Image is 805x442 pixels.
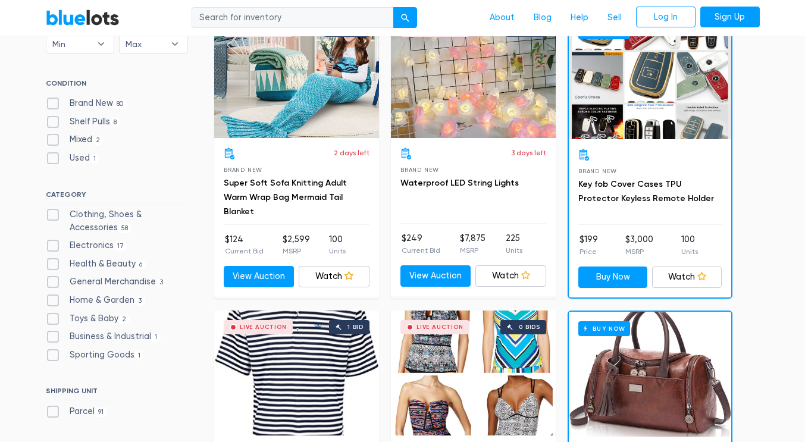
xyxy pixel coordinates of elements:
label: Health & Beauty [46,258,146,271]
p: Units [681,246,698,257]
a: Log In [636,7,696,28]
a: Sign Up [700,7,760,28]
p: MSRP [460,245,485,256]
p: Units [506,245,522,256]
span: Brand New [578,168,617,174]
a: Watch [652,267,722,288]
span: Brand New [224,167,262,173]
label: Parcel [46,405,108,418]
p: Current Bid [225,246,264,256]
b: ▾ [162,35,187,53]
b: ▾ [89,35,114,53]
li: 100 [329,233,346,257]
span: Max [126,35,165,53]
li: $199 [580,233,598,257]
span: Min [52,35,92,53]
label: Shelf Pulls [46,115,121,128]
label: Mixed [46,133,104,146]
label: General Merchandise [46,275,167,289]
span: 58 [118,224,132,233]
span: 80 [113,99,127,109]
li: $3,000 [625,233,653,257]
a: Live Auction 0 bids [391,311,556,435]
a: Super Soft Sofa Knitting Adult Warm Wrap Bag Mermaid Tail Blanket [224,178,347,217]
span: 2 [118,315,130,324]
a: Key fob Cover Cases TPU Protector Keyless Remote Holder [578,179,714,203]
span: 2 [92,136,104,146]
p: MSRP [283,246,310,256]
label: Business & Industrial [46,330,161,343]
div: 1 bid [347,324,364,330]
a: Live Auction 2 bids [214,13,379,138]
span: 1 [90,154,100,164]
h6: SHIPPING UNIT [46,387,188,400]
p: Units [329,246,346,256]
a: Waterproof LED String Lights [400,178,519,188]
a: Sell [598,7,631,29]
label: Electronics [46,239,128,252]
a: Live Auction 1 bid [391,13,556,138]
li: $7,875 [460,232,485,256]
span: 1 [151,333,161,343]
label: Toys & Baby [46,312,130,325]
a: Buy Now [569,312,731,437]
a: Blog [524,7,561,29]
label: Clothing, Shoes & Accessories [46,208,188,234]
a: Watch [475,265,546,287]
label: Sporting Goods [46,349,145,362]
a: Buy Now [569,14,731,139]
div: 0 bids [519,324,540,330]
a: View Auction [224,266,295,287]
div: Live Auction [416,324,463,330]
h6: CATEGORY [46,190,188,203]
span: 6 [136,260,146,269]
span: 3 [156,278,167,288]
h6: Buy Now [578,321,630,336]
a: Live Auction 1 bid [214,311,379,435]
a: View Auction [400,265,471,287]
li: $249 [402,232,440,256]
p: MSRP [625,246,653,257]
a: Watch [299,266,369,287]
label: Brand New [46,97,127,110]
span: 1 [134,351,145,361]
h6: CONDITION [46,79,188,92]
span: 17 [114,242,128,251]
span: 8 [110,118,121,127]
li: 100 [681,233,698,257]
span: Brand New [400,167,439,173]
a: Help [561,7,598,29]
a: Buy Now [578,267,648,288]
p: Current Bid [402,245,440,256]
li: $124 [225,233,264,257]
li: 225 [506,232,522,256]
label: Home & Garden [46,294,146,307]
label: Used [46,152,100,165]
a: BlueLots [46,9,120,26]
div: Live Auction [240,324,287,330]
span: 3 [134,296,146,306]
p: 2 days left [334,148,369,158]
a: About [480,7,524,29]
p: 3 days left [511,148,546,158]
span: 91 [95,407,108,417]
input: Search for inventory [192,7,394,29]
p: Price [580,246,598,257]
li: $2,599 [283,233,310,257]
